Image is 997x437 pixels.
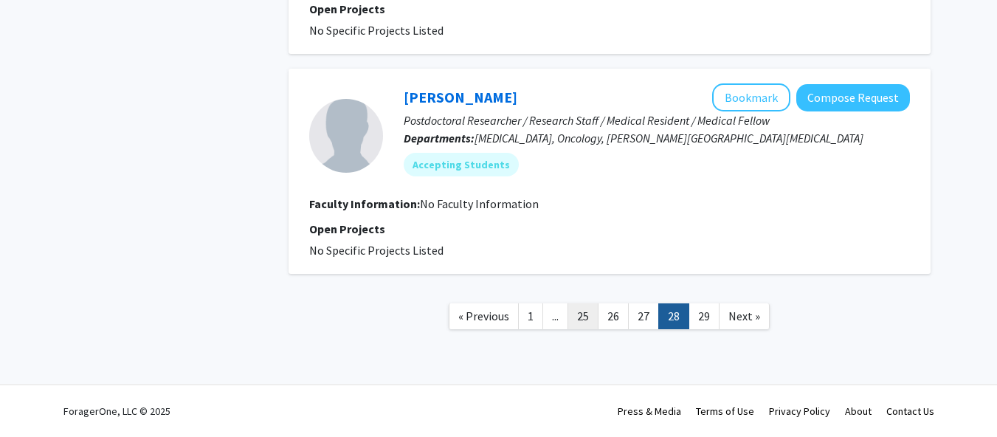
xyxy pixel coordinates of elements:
[696,405,754,418] a: Terms of Use
[63,385,170,437] div: ForagerOne, LLC © 2025
[289,289,931,348] nav: Page navigation
[309,196,420,211] b: Faculty Information:
[689,303,720,329] a: 29
[568,303,598,329] a: 25
[11,371,63,426] iframe: Chat
[886,405,934,418] a: Contact Us
[475,131,863,145] span: [MEDICAL_DATA], Oncology, [PERSON_NAME][GEOGRAPHIC_DATA][MEDICAL_DATA]
[309,23,444,38] span: No Specific Projects Listed
[769,405,830,418] a: Privacy Policy
[618,405,681,418] a: Press & Media
[598,303,629,329] a: 26
[796,84,910,111] button: Compose Request to Kandarp Joshi
[404,111,910,129] p: Postdoctoral Researcher / Research Staff / Medical Resident / Medical Fellow
[404,153,519,176] mat-chip: Accepting Students
[309,243,444,258] span: No Specific Projects Listed
[712,83,790,111] button: Add Kandarp Joshi to Bookmarks
[845,405,872,418] a: About
[420,196,539,211] span: No Faculty Information
[458,309,509,323] span: « Previous
[309,220,910,238] p: Open Projects
[628,303,659,329] a: 27
[719,303,770,329] a: Next
[449,303,519,329] a: Previous
[404,88,517,106] a: [PERSON_NAME]
[404,131,475,145] b: Departments:
[552,309,559,323] span: ...
[518,303,543,329] a: 1
[658,303,689,329] a: 28
[728,309,760,323] span: Next »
